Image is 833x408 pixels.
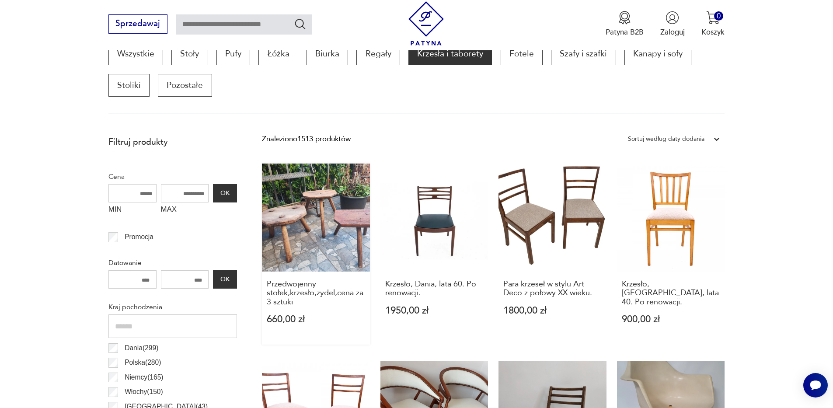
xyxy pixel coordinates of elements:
[125,342,158,354] p: Dania ( 299 )
[660,27,685,37] p: Zaloguj
[628,133,704,145] div: Sortuj według daty dodania
[258,42,298,65] a: Łóżka
[617,164,725,345] a: Krzesło, Polska, lata 40. Po renowacji.Krzesło, [GEOGRAPHIC_DATA], lata 40. Po renowacji.900,00 zł
[262,133,351,145] div: Znaleziono 1513 produktów
[108,42,163,65] a: Wszystkie
[501,42,543,65] a: Fotele
[622,280,720,307] h3: Krzesło, [GEOGRAPHIC_DATA], lata 40. Po renowacji.
[213,184,237,202] button: OK
[125,372,163,383] p: Niemcy ( 165 )
[503,306,602,315] p: 1800,00 zł
[606,11,644,37] button: Patyna B2B
[356,42,400,65] a: Regały
[158,74,212,97] a: Pozostałe
[803,373,828,398] iframe: Smartsupp widget button
[606,27,644,37] p: Patyna B2B
[666,11,679,24] img: Ikonka użytkownika
[622,315,720,324] p: 900,00 zł
[307,42,348,65] a: Biurka
[701,11,725,37] button: 0Koszyk
[262,164,370,345] a: Przedwojenny stołek,krzesło,zydel,cena za 3 sztukiPrzedwojenny stołek,krzesło,zydel,cena za 3 szt...
[125,386,163,398] p: Włochy ( 150 )
[108,171,237,182] p: Cena
[108,14,167,34] button: Sprzedawaj
[108,136,237,148] p: Filtruj produkty
[171,42,208,65] a: Stoły
[503,280,602,298] h3: Para krzeseł w stylu Art Deco z połowy XX wieku.
[606,11,644,37] a: Ikona medaluPatyna B2B
[618,11,631,24] img: Ikona medalu
[380,164,488,345] a: Krzesło, Dania, lata 60. Po renowacji.Krzesło, Dania, lata 60. Po renowacji.1950,00 zł
[267,280,365,307] h3: Przedwojenny stołek,krzesło,zydel,cena za 3 sztuki
[108,74,150,97] a: Stoliki
[108,21,167,28] a: Sprzedawaj
[294,17,307,30] button: Szukaj
[624,42,691,65] a: Kanapy i sofy
[108,202,157,219] label: MIN
[161,202,209,219] label: MAX
[216,42,250,65] a: Pufy
[660,11,685,37] button: Zaloguj
[551,42,616,65] a: Szafy i szafki
[385,280,484,298] h3: Krzesło, Dania, lata 60. Po renowacji.
[213,270,237,289] button: OK
[706,11,720,24] img: Ikona koszyka
[498,164,606,345] a: Para krzeseł w stylu Art Deco z połowy XX wieku.Para krzeseł w stylu Art Deco z połowy XX wieku.1...
[408,42,492,65] a: Krzesła i taborety
[125,357,161,368] p: Polska ( 280 )
[108,257,237,269] p: Datowanie
[125,231,153,243] p: Promocja
[385,306,484,315] p: 1950,00 zł
[701,27,725,37] p: Koszyk
[714,11,723,21] div: 0
[108,301,237,313] p: Kraj pochodzenia
[267,315,365,324] p: 660,00 zł
[404,1,448,45] img: Patyna - sklep z meblami i dekoracjami vintage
